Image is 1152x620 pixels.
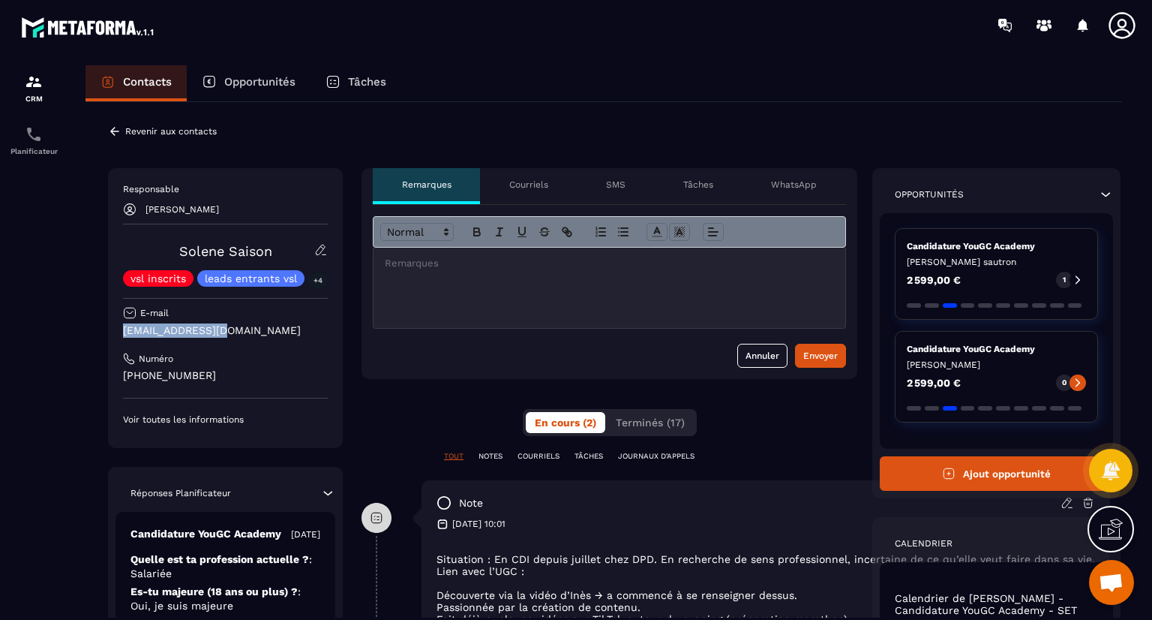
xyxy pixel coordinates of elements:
[85,65,187,101] a: Contacts
[526,412,605,433] button: En cours (2)
[25,73,43,91] img: formation
[4,95,64,103] p: CRM
[130,487,231,499] p: Réponses Planificateur
[348,75,386,89] p: Tâches
[895,592,1098,616] p: Calendrier de [PERSON_NAME] - Candidature YouGC Academy - SET
[895,188,964,200] p: Opportunités
[140,307,169,319] p: E-mail
[130,527,281,541] p: Candidature YouGC Academy
[478,451,502,462] p: NOTES
[145,204,219,215] p: [PERSON_NAME]
[574,451,603,462] p: TÂCHES
[123,369,328,383] p: [PHONE_NUMBER]
[125,126,217,137] p: Revenir aux contacts
[123,414,328,426] p: Voir toutes les informations
[123,324,328,338] p: [EMAIL_ADDRESS][DOMAIN_NAME]
[880,456,1113,491] button: Ajout opportunité
[436,553,1095,565] li: Situation : En CDI depuis juillet chez DPD. En recherche de sens professionnel, incertaine de ce ...
[179,243,272,259] a: Solene Saison
[616,417,685,429] span: Terminés (17)
[4,114,64,167] a: schedulerschedulerPlanificateur
[436,589,1095,601] li: Découverte via la vidéo d’Inès → a commencé à se renseigner dessus.
[907,275,961,285] p: 2 599,00 €
[803,348,838,363] div: Envoyer
[452,518,505,530] p: [DATE] 10:01
[907,256,1086,268] p: [PERSON_NAME] sautron
[224,75,295,89] p: Opportunités
[25,125,43,143] img: scheduler
[607,412,694,433] button: Terminés (17)
[907,359,1086,371] p: [PERSON_NAME]
[1063,275,1066,285] p: 1
[459,496,483,510] p: note
[517,451,559,462] p: COURRIELS
[509,179,548,191] p: Courriels
[1062,378,1066,388] p: 0
[683,179,713,191] p: Tâches
[4,147,64,155] p: Planificateur
[130,585,320,613] p: Es-tu majeure (18 ans ou plus) ?
[907,240,1086,252] p: Candidature YouGC Academy
[205,273,297,284] p: leads entrants vsl
[535,417,596,429] span: En cours (2)
[1089,560,1134,605] div: Ouvrir le chat
[4,62,64,114] a: formationformationCRM
[187,65,310,101] a: Opportunités
[618,451,694,462] p: JOURNAUX D'APPELS
[123,75,172,89] p: Contacts
[123,183,328,195] p: Responsable
[130,273,186,284] p: vsl inscrits
[139,353,173,365] p: Numéro
[130,552,320,581] p: Quelle est ta profession actuelle ?
[436,601,1095,613] li: Passionnée par la création de contenu.
[310,65,401,101] a: Tâches
[907,378,961,388] p: 2 599,00 €
[795,344,846,368] button: Envoyer
[436,565,1095,577] li: Lien avec l’UGC :
[737,344,787,368] button: Annuler
[606,179,625,191] p: SMS
[308,272,328,288] p: +4
[444,451,463,462] p: TOUT
[907,343,1086,355] p: Candidature YouGC Academy
[771,179,817,191] p: WhatsApp
[21,14,156,41] img: logo
[402,179,451,191] p: Remarques
[895,537,952,549] p: Calendrier
[291,528,320,540] p: [DATE]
